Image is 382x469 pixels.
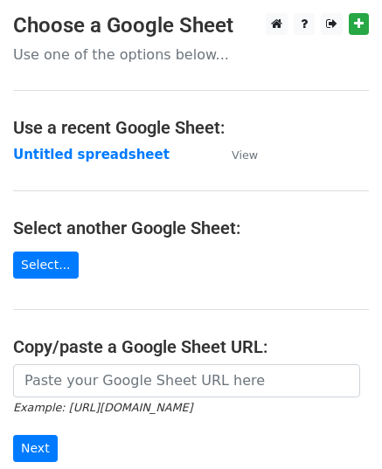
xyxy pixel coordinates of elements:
h4: Select another Google Sheet: [13,217,369,238]
input: Next [13,435,58,462]
a: Select... [13,252,79,279]
a: Untitled spreadsheet [13,147,170,162]
h4: Copy/paste a Google Sheet URL: [13,336,369,357]
h3: Choose a Google Sheet [13,13,369,38]
small: Example: [URL][DOMAIN_NAME] [13,401,192,414]
input: Paste your Google Sheet URL here [13,364,360,397]
h4: Use a recent Google Sheet: [13,117,369,138]
p: Use one of the options below... [13,45,369,64]
a: View [214,147,258,162]
small: View [232,148,258,162]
